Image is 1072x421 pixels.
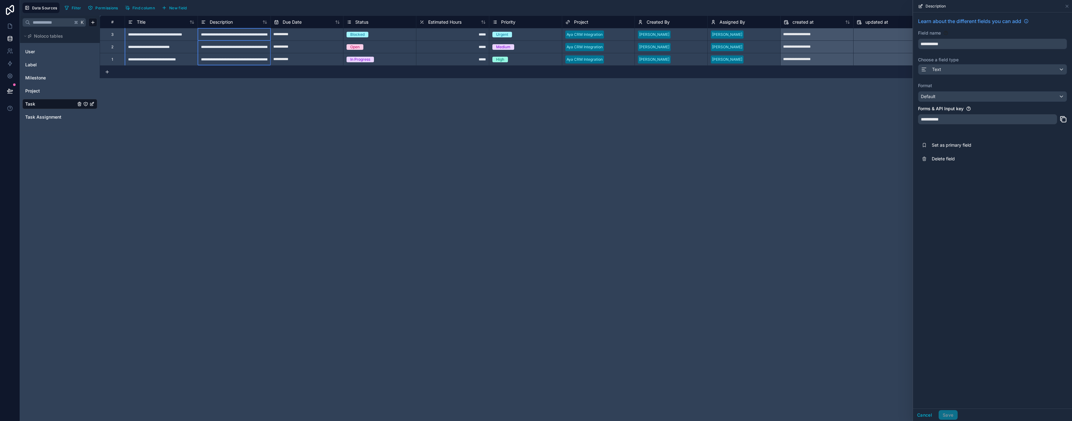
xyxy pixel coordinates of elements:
button: New field [160,3,189,12]
div: 1 [112,57,113,62]
div: High [496,57,504,62]
span: updated at [865,19,888,25]
span: Project [574,19,588,25]
span: Set as primary field [932,142,1022,148]
button: Data Sources [22,2,60,13]
div: [PERSON_NAME] [712,32,742,37]
div: 3 [111,32,113,37]
span: Learn about the different fields you can add [918,17,1021,25]
a: Label [25,62,76,68]
span: K [80,20,84,25]
button: Text [918,64,1067,75]
div: Aya CRM Integration [567,32,603,37]
span: Find column [132,6,155,10]
span: Task [25,101,35,107]
div: Task [22,99,97,109]
button: Delete field [918,152,1067,166]
label: Field name [918,30,941,36]
span: Permissions [95,6,118,10]
span: Delete field [932,156,1022,162]
div: Aya CRM Integration [567,57,603,62]
div: [PERSON_NAME] [639,57,669,62]
span: Filter [72,6,81,10]
div: Label [22,60,97,70]
span: New field [169,6,187,10]
span: created at [792,19,814,25]
span: Assigned By [720,19,745,25]
span: Default [921,94,936,99]
div: Blocked [350,32,365,37]
span: Milestone [25,75,46,81]
button: Noloco tables [22,32,93,40]
span: Status [355,19,368,25]
a: Learn about the different fields you can add [918,17,1029,25]
div: User [22,47,97,57]
a: Milestone [25,75,76,81]
a: User [25,49,76,55]
span: Label [25,62,37,68]
div: [PERSON_NAME] [712,44,742,50]
div: Milestone [22,73,97,83]
span: Noloco tables [34,33,63,39]
span: Task Assignment [25,114,61,120]
div: Urgent [496,32,508,37]
div: Project [22,86,97,96]
button: Default [918,91,1067,102]
div: [PERSON_NAME] [639,32,669,37]
div: Task Assignment [22,112,97,122]
button: Cancel [913,410,936,420]
label: Choose a field type [918,57,1067,63]
span: Description [926,4,946,9]
span: Project [25,88,40,94]
div: [PERSON_NAME] [712,57,742,62]
span: Estimated Hours [428,19,462,25]
label: Forms & API Input key [918,106,964,112]
div: Medium [496,44,510,50]
span: User [25,49,35,55]
span: Description [210,19,233,25]
button: Find column [123,3,157,12]
a: Task [25,101,76,107]
span: Data Sources [32,6,57,10]
div: In Progress [350,57,370,62]
label: Format [918,83,1067,89]
div: 2 [111,45,113,50]
span: Due Date [283,19,302,25]
button: Permissions [86,3,120,12]
div: Open [350,44,360,50]
span: Priority [501,19,515,25]
span: Title [137,19,146,25]
div: [PERSON_NAME] [639,44,669,50]
span: Text [932,66,941,73]
div: # [105,20,120,24]
a: Project [25,88,76,94]
div: Aya CRM Integration [567,44,603,50]
span: Created By [647,19,670,25]
a: Permissions [86,3,122,12]
button: Set as primary field [918,138,1067,152]
a: Task Assignment [25,114,76,120]
button: Filter [62,3,84,12]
